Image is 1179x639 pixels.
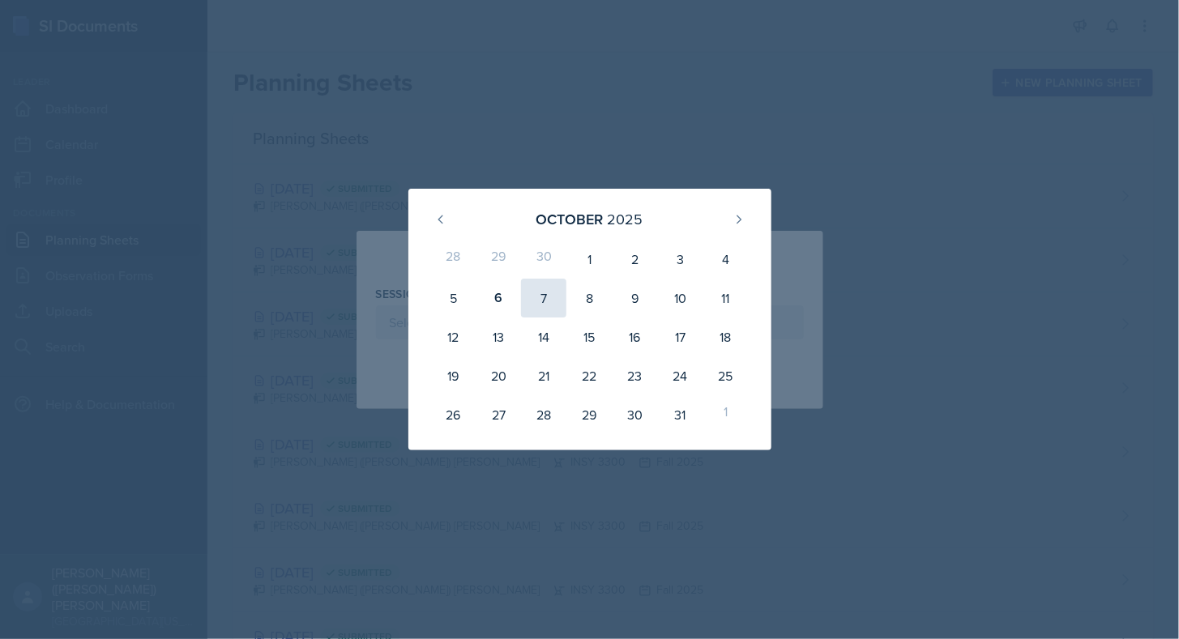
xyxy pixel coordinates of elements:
div: 1 [703,395,748,434]
div: 13 [476,317,521,356]
div: 18 [703,317,748,356]
div: 1 [566,240,612,279]
div: 17 [657,317,703,356]
div: 4 [703,240,748,279]
div: 15 [566,317,612,356]
div: 3 [657,240,703,279]
div: 5 [431,279,476,317]
div: 30 [612,395,657,434]
div: 7 [521,279,566,317]
div: 19 [431,356,476,395]
div: 22 [566,356,612,395]
div: 31 [657,395,703,434]
div: 27 [476,395,521,434]
div: 20 [476,356,521,395]
div: 11 [703,279,748,317]
div: 25 [703,356,748,395]
div: 14 [521,317,566,356]
div: 28 [521,395,566,434]
div: 30 [521,240,566,279]
div: 26 [431,395,476,434]
div: 29 [566,395,612,434]
div: 2025 [608,208,643,230]
div: 10 [657,279,703,317]
div: 6 [476,279,521,317]
div: 9 [612,279,657,317]
div: 16 [612,317,657,356]
div: October [536,208,604,230]
div: 2 [612,240,657,279]
div: 23 [612,356,657,395]
div: 12 [431,317,476,356]
div: 24 [657,356,703,395]
div: 8 [566,279,612,317]
div: 28 [431,240,476,279]
div: 21 [521,356,566,395]
div: 29 [476,240,521,279]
